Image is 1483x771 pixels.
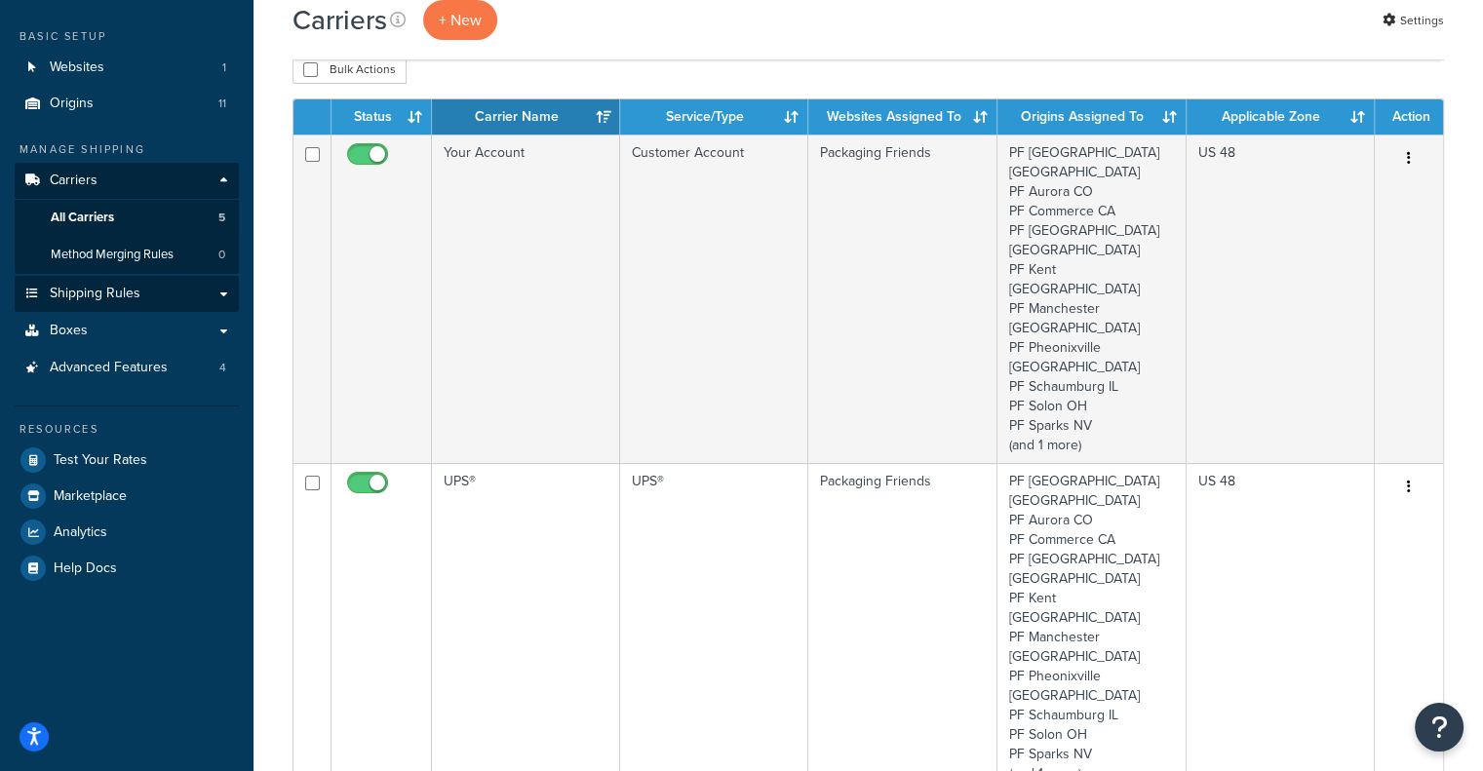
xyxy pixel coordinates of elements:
[15,86,239,122] a: Origins 11
[432,99,620,135] th: Carrier Name: activate to sort column ascending
[15,551,239,586] a: Help Docs
[15,163,239,274] li: Carriers
[15,313,239,349] a: Boxes
[1187,135,1375,463] td: US 48
[51,210,114,226] span: All Carriers
[218,96,226,112] span: 11
[54,560,117,577] span: Help Docs
[808,135,997,463] td: Packaging Friends
[1415,703,1463,752] button: Open Resource Center
[15,141,239,158] div: Manage Shipping
[15,200,239,236] a: All Carriers 5
[50,286,140,302] span: Shipping Rules
[222,59,226,76] span: 1
[50,96,94,112] span: Origins
[293,1,387,39] h1: Carriers
[15,350,239,386] li: Advanced Features
[15,237,239,273] li: Method Merging Rules
[620,99,808,135] th: Service/Type: activate to sort column ascending
[218,247,225,263] span: 0
[15,276,239,312] a: Shipping Rules
[15,515,239,550] a: Analytics
[54,524,107,541] span: Analytics
[15,350,239,386] a: Advanced Features 4
[1375,99,1443,135] th: Action
[15,237,239,273] a: Method Merging Rules 0
[218,210,225,226] span: 5
[332,99,432,135] th: Status: activate to sort column ascending
[1383,7,1444,34] a: Settings
[50,59,104,76] span: Websites
[54,488,127,505] span: Marketplace
[620,135,808,463] td: Customer Account
[15,50,239,86] li: Websites
[50,173,98,189] span: Carriers
[15,421,239,438] div: Resources
[15,443,239,478] a: Test Your Rates
[219,360,226,376] span: 4
[50,323,88,339] span: Boxes
[54,452,147,469] span: Test Your Rates
[293,55,407,84] button: Bulk Actions
[808,99,997,135] th: Websites Assigned To: activate to sort column ascending
[15,200,239,236] li: All Carriers
[997,135,1187,463] td: PF [GEOGRAPHIC_DATA] [GEOGRAPHIC_DATA] PF Aurora CO PF Commerce CA PF [GEOGRAPHIC_DATA] [GEOGRAPH...
[1187,99,1375,135] th: Applicable Zone: activate to sort column ascending
[15,50,239,86] a: Websites 1
[432,135,620,463] td: Your Account
[15,28,239,45] div: Basic Setup
[15,479,239,514] a: Marketplace
[51,247,174,263] span: Method Merging Rules
[997,99,1187,135] th: Origins Assigned To: activate to sort column ascending
[50,360,168,376] span: Advanced Features
[15,86,239,122] li: Origins
[15,163,239,199] a: Carriers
